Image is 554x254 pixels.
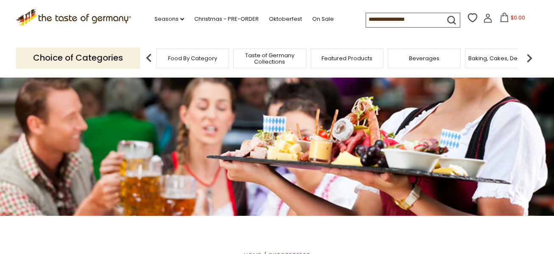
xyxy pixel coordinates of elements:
[494,13,530,25] button: $0.00
[269,14,302,24] a: Oktoberfest
[521,50,538,67] img: next arrow
[468,55,534,61] a: Baking, Cakes, Desserts
[322,55,372,61] a: Featured Products
[168,55,217,61] a: Food By Category
[154,14,184,24] a: Seasons
[194,14,259,24] a: Christmas - PRE-ORDER
[511,14,525,21] span: $0.00
[16,47,140,68] p: Choice of Categories
[409,55,439,61] a: Beverages
[312,14,334,24] a: On Sale
[140,50,157,67] img: previous arrow
[236,52,304,65] a: Taste of Germany Collections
